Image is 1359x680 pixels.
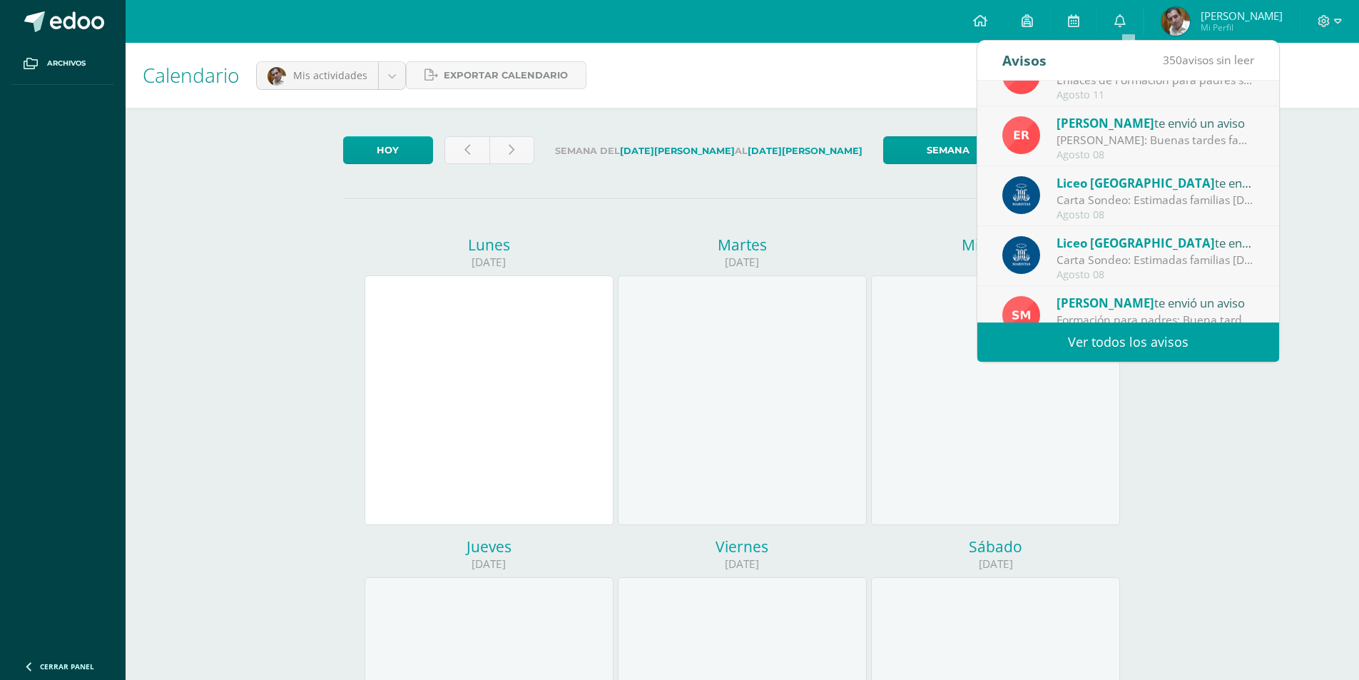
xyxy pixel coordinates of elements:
span: Mi Perfil [1201,21,1283,34]
span: Liceo [GEOGRAPHIC_DATA] [1057,175,1215,191]
div: Avisos [1002,41,1047,80]
span: Calendario [143,61,239,88]
img: dc7cc86ab9a50e972f0093e39dbcf57a.png [1161,7,1190,36]
div: Carta Sondeo: Estimadas familias maristas les compartimos una importante carta del Consejo educat... [1057,192,1255,208]
div: Formación para padres: Buena tarde familia Marista Les recordamos nuestra formación para padres h... [1057,312,1255,328]
span: [PERSON_NAME] [1201,9,1283,23]
label: Semana del al [546,136,872,166]
span: Exportar calendario [444,62,568,88]
span: [PERSON_NAME] [1057,115,1154,131]
a: Archivos [11,43,114,85]
img: b41cd0bd7c5dca2e84b8bd7996f0ae72.png [1002,236,1040,274]
div: Martes [618,235,867,255]
div: [DATE] [365,255,614,270]
div: Asunción de María: Buenas tardes familias Maristas: Reciban un cordial saludo deseando muchas ben... [1057,132,1255,148]
span: [PERSON_NAME] [1057,295,1154,311]
a: Exportar calendario [406,61,586,89]
a: Semana [883,136,1012,164]
span: Liceo [GEOGRAPHIC_DATA] [1057,235,1215,251]
img: eb650eec441cd9d47eb668af841aa7f6.png [268,67,286,86]
div: Viernes [618,537,867,557]
div: [DATE] [618,255,867,270]
div: [DATE] [871,557,1120,572]
img: b41cd0bd7c5dca2e84b8bd7996f0ae72.png [1002,176,1040,214]
div: te envió un aviso [1057,173,1255,192]
div: Miércoles [871,235,1120,255]
span: Archivos [47,58,86,69]
div: Agosto 11 [1057,89,1255,101]
img: ed9d0f9ada1ed51f1affca204018d046.png [1002,116,1040,154]
div: Lunes [365,235,614,255]
div: [DATE] [871,255,1120,270]
div: Agosto 08 [1057,149,1255,161]
div: Carta Sondeo: Estimadas familias maristas les compartimos una importante carta del Consejo educat... [1057,252,1255,268]
strong: [DATE][PERSON_NAME] [748,146,862,156]
a: Ver todos los avisos [977,323,1279,362]
div: Jueves [365,537,614,557]
div: te envió un aviso [1057,293,1255,312]
a: Hoy [343,136,433,164]
div: Sábado [871,537,1120,557]
span: avisos sin leer [1163,52,1254,68]
div: Agosto 08 [1057,209,1255,221]
div: Agosto 08 [1057,269,1255,281]
div: te envió un aviso [1057,233,1255,252]
span: Mis actividades [293,68,367,82]
span: Cerrar panel [40,661,94,671]
div: [DATE] [618,557,867,572]
div: [DATE] [365,557,614,572]
div: te envió un aviso [1057,113,1255,132]
div: Enlaces de Formación para padres sobre seguridad en el Uso del Ipad: Buena tarde estimadas famili... [1057,72,1255,88]
img: a4c9654d905a1a01dc2161da199b9124.png [1002,296,1040,334]
strong: [DATE][PERSON_NAME] [620,146,735,156]
span: 350 [1163,52,1182,68]
a: Mis actividades [257,62,405,89]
